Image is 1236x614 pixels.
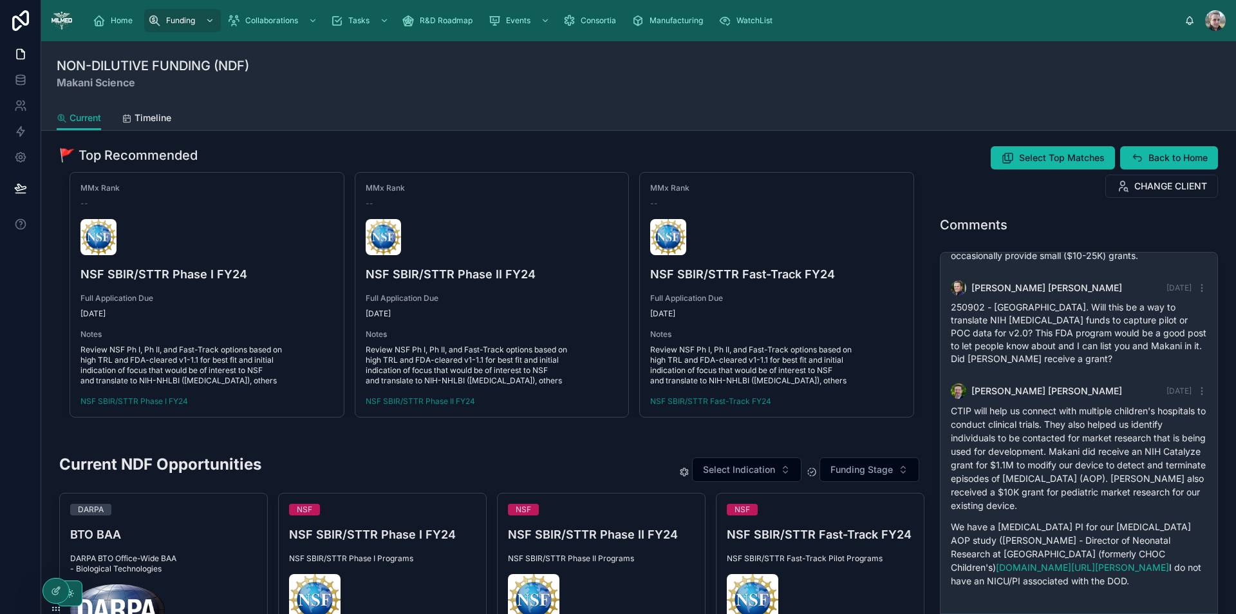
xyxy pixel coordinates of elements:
button: Select Button [692,457,801,482]
span: [DATE] [366,309,619,319]
span: Consortia [581,15,616,26]
div: scrollable content [82,6,1184,35]
span: DARPA BTO Office-Wide BAA - Biological Technologies [70,553,257,574]
span: WatchList [736,15,772,26]
button: Select Top Matches [991,146,1115,169]
span: Funding Stage [830,463,893,476]
p: CTIP will help us connect with multiple children's hospitals to conduct clinical trials. They als... [951,404,1207,512]
h4: NSF SBIR/STTR Fast-Track FY24 [727,526,913,543]
span: Timeline [135,111,171,124]
a: Home [89,9,142,32]
span: Notes [650,329,903,340]
span: NSF SBIR/STTR Fast-Track Pilot Programs [727,553,913,564]
a: Funding [144,9,221,32]
span: Review NSF Ph I, Ph II, and Fast-Track options based on high TRL and FDA-cleared v1-1.1 for best ... [650,345,903,386]
span: Select Top Matches [1019,151,1105,164]
span: [PERSON_NAME] [PERSON_NAME] [971,282,1122,294]
span: NSF SBIR/STTR Phase I Programs [289,553,476,564]
a: WatchList [715,9,782,32]
h2: Current NDF Opportunities [59,454,261,475]
span: Funding [166,15,195,26]
a: R&D Roadmap [398,9,482,32]
span: Collaborations [245,15,298,26]
span: Full Application Due [80,293,333,303]
img: App logo [51,10,72,31]
span: Current [70,111,101,124]
span: -- [650,198,658,209]
a: [DOMAIN_NAME][URL][PERSON_NAME] [996,562,1169,573]
button: CHANGE CLIENT [1105,175,1218,198]
span: Notes [366,329,619,340]
div: NSF [297,504,312,515]
h1: Comments [940,216,1007,234]
span: [PERSON_NAME] [PERSON_NAME] [971,385,1122,398]
span: Notes [80,329,333,340]
span: Review NSF Ph I, Ph II, and Fast-Track options based on high TRL and FDA-cleared v1-1.1 for best ... [80,345,333,386]
span: 250902 - [GEOGRAPHIC_DATA]. Will this be a way to translate NIH [MEDICAL_DATA] funds to capture p... [951,302,1206,364]
a: Timeline [122,106,171,132]
a: Consortia [559,9,625,32]
span: Full Application Due [650,293,903,303]
span: Full Application Due [366,293,619,303]
img: images [80,219,117,255]
span: MMx Rank [366,183,619,193]
span: Events [506,15,530,26]
h4: NSF SBIR/STTR Phase I FY24 [289,526,476,543]
a: NSF SBIR/STTR Fast-Track FY24 [650,396,771,407]
a: Current [57,106,101,131]
a: NSF SBIR/STTR Phase II FY24 [366,396,475,407]
div: DARPA [78,504,104,515]
span: [DATE] [1166,283,1192,293]
span: Manufacturing [650,15,703,26]
img: images [366,219,402,255]
span: Home [111,15,133,26]
span: [DATE] [650,309,903,319]
h4: NSF SBIR/STTR Fast-Track FY24 [650,265,903,283]
span: Tasks [348,15,370,26]
span: R&D Roadmap [420,15,473,26]
button: Back to Home [1120,146,1218,169]
span: MMx Rank [650,183,903,193]
span: Select Indication [703,463,775,476]
strong: Makani Science [57,75,249,90]
div: NSF [735,504,750,515]
span: -- [80,198,88,209]
span: CHANGE CLIENT [1134,180,1207,193]
span: NSF SBIR/STTR Phase II Programs [508,553,695,564]
span: MMx Rank [80,183,333,193]
h4: BTO BAA [70,526,257,543]
span: [DATE] [1166,386,1192,396]
p: We have a [MEDICAL_DATA] PI for our [MEDICAL_DATA] AOP study ([PERSON_NAME] - Director of Neonata... [951,520,1207,588]
div: NSF [516,504,531,515]
a: Tasks [326,9,395,32]
a: Events [484,9,556,32]
span: -- [366,198,373,209]
h4: NSF SBIR/STTR Phase II FY24 [366,265,619,283]
h1: NON-DILUTIVE FUNDING (NDF) [57,57,249,75]
h4: NSF SBIR/STTR Phase I FY24 [80,265,333,283]
h4: NSF SBIR/STTR Phase II FY24 [508,526,695,543]
button: Select Button [819,457,919,482]
a: Collaborations [223,9,324,32]
img: images [650,219,686,255]
a: NSF SBIR/STTR Phase I FY24 [80,396,188,407]
a: Manufacturing [628,9,712,32]
span: [DATE] [80,309,333,319]
span: Review NSF Ph I, Ph II, and Fast-Track options based on high TRL and FDA-cleared v1-1.1 for best ... [366,345,619,386]
span: Back to Home [1148,151,1208,164]
h1: 🚩 Top Recommended [59,146,198,164]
